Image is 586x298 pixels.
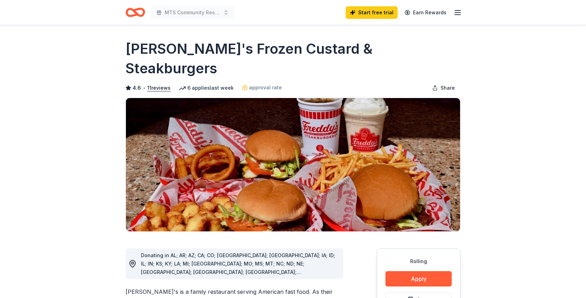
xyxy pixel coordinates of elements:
[385,257,452,266] div: Rolling
[249,83,282,92] span: approval rate
[242,83,282,92] a: approval rate
[141,252,335,292] span: Donating in AL; AR; AZ; CA; CO; [GEOGRAPHIC_DATA]; [GEOGRAPHIC_DATA]; IA; ID; IL; IN; KS; KY; LA;...
[143,85,145,91] span: •
[385,271,452,286] button: Apply
[151,6,234,20] button: MTS Community Resource Fair
[179,84,234,92] div: 6 applies last week
[126,39,460,78] h1: [PERSON_NAME]'s Frozen Custard & Steakburgers
[133,84,141,92] span: 4.6
[427,81,460,95] button: Share
[165,8,220,17] span: MTS Community Resource Fair
[400,6,451,19] a: Earn Rewards
[346,6,398,19] a: Start free trial
[126,4,145,21] a: Home
[441,84,455,92] span: Share
[147,84,171,92] button: 11reviews
[126,98,460,231] img: Image for Freddy's Frozen Custard & Steakburgers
